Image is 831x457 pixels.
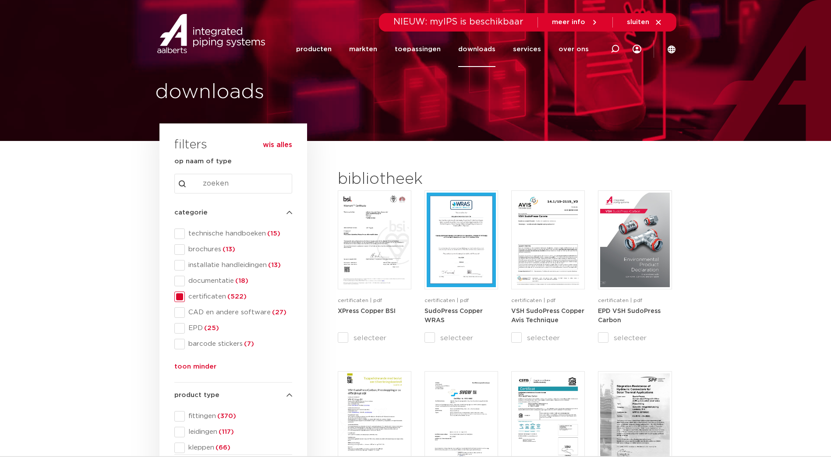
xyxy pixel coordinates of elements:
span: (370) [216,413,236,419]
a: XPress Copper BSI [338,308,396,314]
a: VSH SudoPress Copper Avis Technique [511,308,584,324]
nav: Menu [296,32,589,67]
label: selecteer [511,333,585,343]
div: certificaten(522) [174,292,292,302]
h4: categorie [174,207,292,218]
div: leidingen(117) [174,427,292,437]
span: certificaten | pdf [598,298,642,303]
div: technische handboeken(15) [174,228,292,239]
span: installatie handleidingen [185,261,292,270]
label: selecteer [338,333,411,343]
h1: downloads [155,78,411,106]
span: EPD [185,324,292,333]
div: brochures(13) [174,244,292,255]
span: leidingen [185,428,292,436]
label: selecteer [424,333,498,343]
span: (18) [234,278,248,284]
span: (15) [266,230,280,237]
a: over ons [559,32,589,67]
a: downloads [458,32,495,67]
div: barcode stickers(7) [174,339,292,349]
div: installatie handleidingen(13) [174,260,292,271]
span: (522) [226,293,247,300]
span: (27) [271,309,286,316]
img: EPD-VSH-SudoPress-Carbon-1-pdf.jpg [600,193,669,287]
span: brochures [185,245,292,254]
span: certificaten | pdf [338,298,382,303]
span: (117) [217,429,234,435]
span: (25) [203,325,219,331]
span: barcode stickers [185,340,292,348]
button: toon minder [174,362,216,376]
span: technische handboeken [185,229,292,238]
img: VSH_SudoPress_Copper-Avis_Technique_14-1_15-2115-1-pdf.jpg [513,193,583,287]
span: (66) [214,444,230,451]
span: certificaten [185,292,292,301]
a: sluiten [627,18,662,26]
span: kleppen [185,443,292,452]
span: documentatie [185,277,292,285]
span: meer info [552,19,585,25]
span: (7) [243,341,254,347]
div: kleppen(66) [174,443,292,453]
label: selecteer [598,333,672,343]
a: EPD VSH SudoPress Carbon [598,308,661,324]
button: wis alles [263,141,292,149]
h2: bibliotheek [338,169,494,190]
img: SudoPress_Copper_WRAS-1-pdf.jpg [427,193,496,287]
div: CAD en andere software(27) [174,307,292,318]
a: services [513,32,541,67]
img: XPress_Koper_BSI-pdf.jpg [340,193,409,287]
a: markten [349,32,377,67]
a: SudoPress Copper WRAS [424,308,483,324]
div: documentatie(18) [174,276,292,286]
h3: filters [174,135,207,156]
span: fittingen [185,412,292,421]
span: CAD en andere software [185,308,292,317]
div: EPD(25) [174,323,292,334]
div: fittingen(370) [174,411,292,422]
span: (13) [267,262,281,268]
span: NIEUW: myIPS is beschikbaar [393,18,523,26]
span: sluiten [627,19,649,25]
span: (13) [221,246,235,253]
a: producten [296,32,332,67]
strong: op naam of type [174,158,232,165]
a: toepassingen [395,32,441,67]
a: meer info [552,18,598,26]
span: certificaten | pdf [424,298,469,303]
h4: product type [174,390,292,401]
span: certificaten | pdf [511,298,555,303]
